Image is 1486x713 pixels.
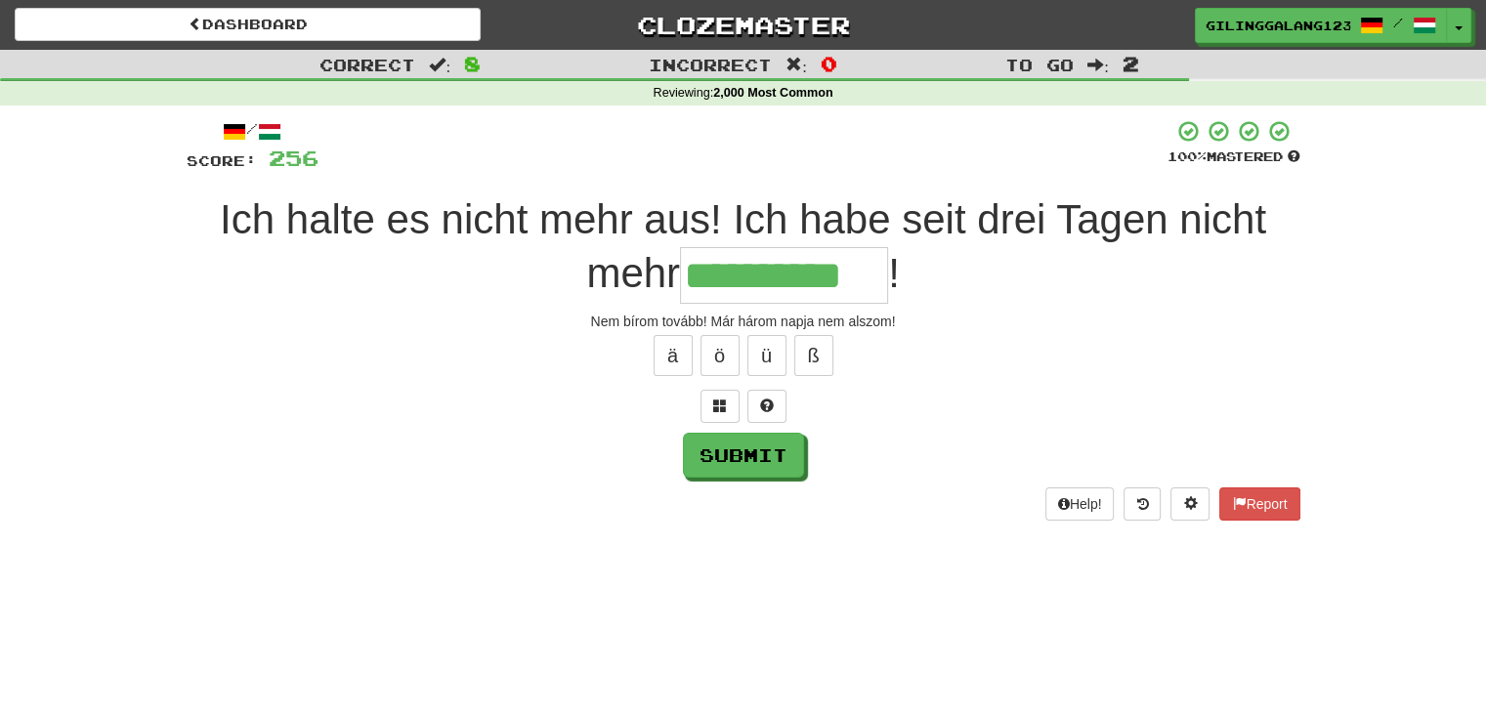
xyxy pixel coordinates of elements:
[220,196,1266,296] span: Ich halte es nicht mehr aus! Ich habe seit drei Tagen nicht mehr
[15,8,481,41] a: Dashboard
[1168,148,1300,166] div: Mastered
[785,57,807,73] span: :
[1168,148,1207,164] span: 100 %
[1005,55,1074,74] span: To go
[269,146,318,170] span: 256
[888,250,900,296] span: !
[821,52,837,75] span: 0
[701,335,740,376] button: ö
[464,52,481,75] span: 8
[1045,487,1115,521] button: Help!
[319,55,415,74] span: Correct
[794,335,833,376] button: ß
[510,8,976,42] a: Clozemaster
[747,390,786,423] button: Single letter hint - you only get 1 per sentence and score half the points! alt+h
[429,57,450,73] span: :
[1393,16,1403,29] span: /
[187,312,1300,331] div: Nem bírom tovább! Már három napja nem alszom!
[683,433,804,478] button: Submit
[1124,487,1161,521] button: Round history (alt+y)
[747,335,786,376] button: ü
[1087,57,1109,73] span: :
[1123,52,1139,75] span: 2
[187,152,257,169] span: Score:
[1206,17,1350,34] span: GIlinggalang123
[1195,8,1447,43] a: GIlinggalang123 /
[701,390,740,423] button: Switch sentence to multiple choice alt+p
[649,55,772,74] span: Incorrect
[654,335,693,376] button: ä
[187,119,318,144] div: /
[713,86,832,100] strong: 2,000 Most Common
[1219,487,1299,521] button: Report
